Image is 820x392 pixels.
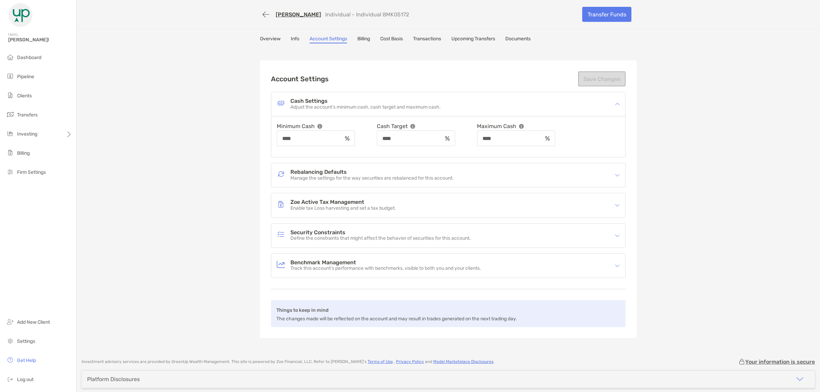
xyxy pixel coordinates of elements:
[291,36,299,43] a: Info
[368,359,393,364] a: Terms of Use
[505,36,531,43] a: Documents
[451,36,495,43] a: Upcoming Transfers
[87,376,140,382] div: Platform Disclosures
[396,359,424,364] a: Privacy Policy
[290,260,481,266] h4: Benchmark Management
[6,53,14,61] img: dashboard icon
[290,104,441,110] p: Adjust the account’s minimum cash, cash target and maximum cash.
[745,359,815,365] p: Your information is secure
[6,91,14,99] img: clients icon
[277,200,285,208] img: Zoe Active Tax Management
[796,375,804,383] img: icon arrow
[6,129,14,138] img: investing icon
[477,122,516,130] p: Maximum Cash
[310,36,347,43] a: Account Settings
[6,110,14,118] img: transfers icon
[615,203,620,208] img: icon arrow
[277,260,285,268] img: Benchmark Management
[276,11,321,18] a: [PERSON_NAME]
[271,163,625,187] div: icon arrowRebalancing DefaultsRebalancing DefaultsManage the settings for the way securities are ...
[357,36,370,43] a: Billing
[17,55,41,60] span: Dashboard
[317,124,322,129] img: info tooltip
[17,131,37,137] span: Investing
[290,236,471,241] p: Define the constraints that might affect the behavior of securities for this account.
[8,3,33,27] img: Zoe Logo
[271,224,625,248] div: icon arrowSecurity ConstraintsSecurity ConstraintsDefine the constraints that might affect the be...
[17,74,34,80] span: Pipeline
[17,358,36,363] span: Get Help
[582,7,631,22] a: Transfer Funds
[410,124,415,129] img: info tooltip
[6,356,14,364] img: get-help icon
[17,169,46,175] span: Firm Settings
[17,319,50,325] span: Add New Client
[290,199,396,205] h4: Zoe Active Tax Management
[615,173,620,178] img: icon arrow
[271,92,625,116] div: icon arrowCash SettingsCash SettingsAdjust the account’s minimum cash, cash target and maximum cash.
[615,233,620,238] img: icon arrow
[445,136,450,141] img: input icon
[260,36,281,43] a: Overview
[290,98,441,104] h4: Cash Settings
[82,359,494,364] p: Investment advisory services are provided by GreenUp Wealth Management . This site is powered by ...
[615,102,620,107] img: icon arrow
[290,176,454,181] p: Manage the settings for the way securities are rebalanced for this account.
[325,11,409,18] p: Individual - Individual 8MK05172
[290,206,396,211] p: Enable tax Loss harvesting and set a tax budget.
[276,307,329,313] b: Things to keep in mind
[433,359,493,364] a: Model Marketplace Disclosures
[271,193,625,217] div: icon arrowZoe Active Tax ManagementZoe Active Tax ManagementEnable tax Loss harvesting and set a ...
[6,72,14,80] img: pipeline icon
[17,93,32,99] span: Clients
[377,122,408,130] p: Cash Target
[8,37,72,43] span: [PERSON_NAME]!
[345,136,350,141] img: input icon
[17,338,35,344] span: Settings
[276,314,517,323] p: The changes made will be reflected on the account and may result in trades generated on the next ...
[6,337,14,345] img: settings icon
[277,122,315,130] p: Minimum Cash
[519,124,524,129] img: info tooltip
[17,150,30,156] span: Billing
[290,230,471,236] h4: Security Constraints
[6,375,14,383] img: logout icon
[277,99,285,107] img: Cash Settings
[290,266,481,271] p: Track this account’s performance with benchmarks, visible to both you and your clients.
[380,36,403,43] a: Cost Basis
[545,136,550,141] img: input icon
[290,169,454,175] h4: Rebalancing Defaults
[277,230,285,238] img: Security Constraints
[17,112,38,118] span: Transfers
[277,170,285,178] img: Rebalancing Defaults
[17,377,33,382] span: Log out
[615,263,620,268] img: icon arrow
[6,318,14,326] img: add_new_client icon
[271,254,625,278] div: icon arrowBenchmark ManagementBenchmark ManagementTrack this account’s performance with benchmark...
[6,168,14,176] img: firm-settings icon
[413,36,441,43] a: Transactions
[271,75,329,83] h2: Account Settings
[6,149,14,157] img: billing icon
